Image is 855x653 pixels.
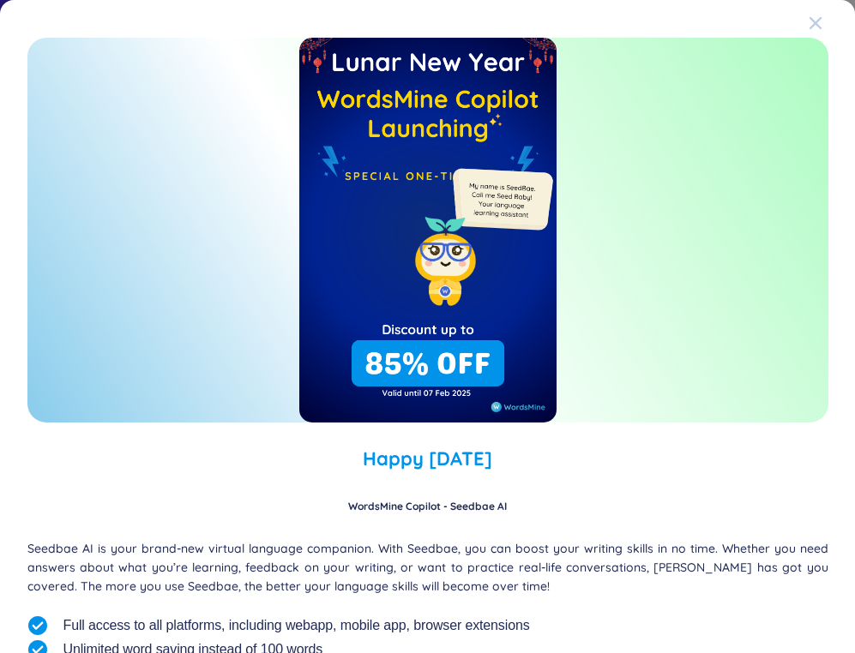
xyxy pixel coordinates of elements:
div: Seedbae AI is your brand-new virtual language companion. With Seedbae, you can boost your writing... [27,539,828,596]
span: Full access to all platforms, including webapp, mobile app, browser extensions [63,616,530,635]
img: wmFlashDealEmpty.574f35ac.png [299,38,557,422]
span: WordsMine Copilot - Seedbae AI [27,498,828,515]
span: Happy [DATE] [27,443,828,474]
img: minionSeedbae.862dd8bc.png [412,213,479,309]
img: minionSeedbaeMessage.35ffe99e.png [448,147,556,255]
